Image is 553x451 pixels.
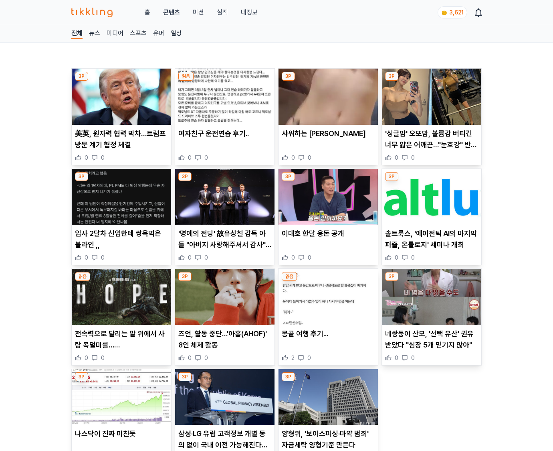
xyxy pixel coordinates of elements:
[71,8,113,17] img: 티끌링
[175,169,275,266] div: 3P '명예의 전당' 故유상철 감독 아들 "아버지 사랑해주셔서 감사"(종합) '명예의 전당' 故유상철 감독 아들 "아버지 사랑해주셔서 감사"(종합) 0 0
[385,328,478,351] p: 네쌍둥이 산모, '선택 유산' 권유 받았다 "심장 5개 믿기지 않아"
[153,28,164,39] a: 유머
[89,28,100,39] a: 뉴스
[163,8,180,17] a: 콘텐츠
[282,328,375,339] p: 몽골 여행 후기...
[291,354,295,362] span: 2
[178,128,271,139] p: 여자친구 운전연습 후기..
[282,72,295,81] div: 3P
[282,172,295,181] div: 3P
[385,172,398,181] div: 3P
[75,128,168,150] p: 美英, 원자력 협력 박차…트럼프 방문 계기 협정 체결
[85,254,88,262] span: 0
[101,354,105,362] span: 0
[130,28,147,39] a: 스포츠
[204,354,208,362] span: 0
[178,72,194,81] div: 읽음
[308,154,311,162] span: 0
[204,254,208,262] span: 0
[72,369,171,425] img: 나스닥이 진짜 미친듯
[291,154,295,162] span: 0
[278,68,378,165] div: 3P 샤워하는 제로투 비키니 샤워하는 [PERSON_NAME] 0 0
[279,169,378,225] img: 이대호 한달 용돈 공개
[279,369,378,425] img: 양형위, '보이스피싱·마약 범죄' 자금세탁 양형기준 만든다
[188,254,192,262] span: 0
[72,69,171,125] img: 美英, 원자력 협력 박차…트럼프 방문 계기 협정 체결
[75,272,90,281] div: 읽음
[178,372,192,381] div: 3P
[385,128,478,150] p: '싱글맘' 오또맘, 볼륨감 버티긴 너무 얇은 어깨끈…"눈호강" 반응 나올 만
[175,169,274,225] img: '명예의 전당' 故유상철 감독 아들 "아버지 사랑해주셔서 감사"(종합)
[449,9,464,16] span: 3,621
[71,268,172,366] div: 읽음 전속력으로 달리는 말 위에서 사람 목덜미를…나홍진 '호프', 티저 포스터 공개 전속력으로 달리는 말 위에서 사람 목덜미를…[PERSON_NAME] '[PERSON_NAM...
[75,372,88,381] div: 3P
[381,169,482,266] div: 3P 솔트룩스, '에이전틱 AI의 마지막 퍼즐, 온톨로지' 세미나 개최 솔트룩스, '에이전틱 AI의 마지막 퍼즐, 온톨로지' 세미나 개최 0 0
[382,169,481,225] img: 솔트룩스, '에이전틱 AI의 마지막 퍼즐, 온톨로지' 세미나 개최
[75,328,168,351] p: 전속력으로 달리는 말 위에서 사람 목덜미를…[PERSON_NAME] '[PERSON_NAME]', 티저 포스터 공개
[72,269,171,325] img: 전속력으로 달리는 말 위에서 사람 목덜미를…나홍진 '호프', 티저 포스터 공개
[411,354,415,362] span: 0
[175,369,274,425] img: 삼성·LG 유럽 고객정보 개별 동의 없이 국내 이전 가능해진다[GPA서울총회]
[178,328,271,351] p: 즈언, 활동 중단…'아홉(AHOF)' 8인 체제 활동
[101,254,105,262] span: 0
[411,254,415,262] span: 0
[204,154,208,162] span: 0
[308,254,311,262] span: 0
[171,28,182,39] a: 일상
[175,69,274,125] img: 여자친구 운전연습 후기..
[385,72,398,81] div: 3P
[193,8,204,17] button: 미션
[278,169,378,266] div: 3P 이대호 한달 용돈 공개 이대호 한달 용돈 공개 0 0
[278,268,378,366] div: 읽음 몽골 여행 후기... 몽골 여행 후기... 2 0
[71,68,172,165] div: 3P 美英, 원자력 협력 박차…트럼프 방문 계기 협정 체결 美英, 원자력 협력 박차…트럼프 방문 계기 협정 체결 0 0
[85,354,88,362] span: 0
[282,372,295,381] div: 3P
[175,68,275,165] div: 읽음 여자친구 운전연습 후기.. 여자친구 운전연습 후기.. 0 0
[291,254,295,262] span: 0
[385,272,398,281] div: 3P
[438,6,466,18] a: coin 3,621
[381,68,482,165] div: 3P '싱글맘' 오또맘, 볼륨감 버티긴 너무 얇은 어깨끈…"눈호강" 반응 나올 만 '싱글맘' 오또맘, 볼륨감 버티긴 너무 얇은 어깨끈…"눈호강" 반응 나올 만 0 0
[85,154,88,162] span: 0
[75,172,88,181] div: 3P
[382,69,481,125] img: '싱글맘' 오또맘, 볼륨감 버티긴 너무 얇은 어깨끈…"눈호강" 반응 나올 만
[282,272,297,281] div: 읽음
[178,272,192,281] div: 3P
[395,254,398,262] span: 0
[411,154,415,162] span: 0
[188,154,192,162] span: 0
[279,69,378,125] img: 샤워하는 제로투 비키니
[282,128,375,139] p: 샤워하는 [PERSON_NAME]
[381,268,482,366] div: 3P 네쌍둥이 산모, '선택 유산' 권유 받았다 "심장 5개 믿기지 않아" 네쌍둥이 산모, '선택 유산' 권유 받았다 "심장 5개 믿기지 않아" 0 0
[71,169,172,266] div: 3P 입사 2달차 신입한테 쌍욕먹은 블라인 ,, 입사 2달차 신입한테 쌍욕먹은 블라인 ,, 0 0
[385,228,478,250] p: 솔트룩스, '에이전틱 AI의 마지막 퍼즐, 온톨로지' 세미나 개최
[217,8,228,17] a: 실적
[307,354,311,362] span: 0
[382,269,481,325] img: 네쌍둥이 산모, '선택 유산' 권유 받았다 "심장 5개 믿기지 않아"
[75,228,168,250] p: 입사 2달차 신입한테 쌍욕먹은 블라인 ,,
[101,154,105,162] span: 0
[178,228,271,250] p: '명예의 전당' 故유상철 감독 아들 "아버지 사랑해주셔서 감사"(종합)
[75,72,88,81] div: 3P
[241,8,258,17] a: 내정보
[107,28,123,39] a: 미디어
[395,154,398,162] span: 0
[71,28,83,39] a: 전체
[441,10,448,16] img: coin
[145,8,150,17] a: 홈
[175,268,275,366] div: 3P 즈언, 활동 중단…'아홉(AHOF)' 8인 체제 활동 즈언, 활동 중단…'아홉(AHOF)' 8인 체제 활동 0 0
[72,169,171,225] img: 입사 2달차 신입한테 쌍욕먹은 블라인 ,,
[178,428,271,451] p: 삼성·LG 유럽 고객정보 개별 동의 없이 국내 이전 가능해진다[GPA서울총회]
[282,228,375,239] p: 이대호 한달 용돈 공개
[282,428,375,451] p: 양형위, '보이스피싱·마약 범죄' 자금세탁 양형기준 만든다
[75,428,168,439] p: 나스닥이 진짜 미친듯
[175,269,274,325] img: 즈언, 활동 중단…'아홉(AHOF)' 8인 체제 활동
[279,269,378,325] img: 몽골 여행 후기...
[178,172,192,181] div: 3P
[395,354,398,362] span: 0
[188,354,192,362] span: 0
